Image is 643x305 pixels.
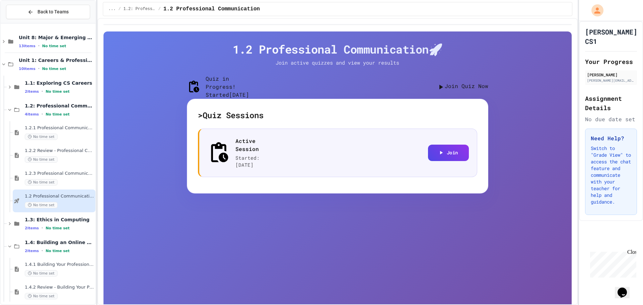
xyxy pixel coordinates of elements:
[615,278,636,298] iframe: chat widget
[587,72,635,78] div: [PERSON_NAME]
[25,285,94,290] span: 1.4.2 Review - Building Your Professional Online Presence
[591,134,631,142] h3: Need Help?
[585,115,637,123] div: No due date set
[25,156,58,163] span: No time set
[25,148,94,154] span: 1.2.2 Review - Professional Communication
[25,239,94,245] span: 1.4: Building an Online Presence
[25,89,39,94] span: 2 items
[3,3,46,43] div: Chat with us now!Close
[124,6,156,12] span: 1.2: Professional Communication
[25,293,58,299] span: No time set
[235,154,260,169] p: Started: [DATE]
[206,75,249,91] h5: Quiz in Progress!
[25,270,58,277] span: No time set
[25,194,94,199] span: 1.2 Professional Communication
[25,134,58,140] span: No time set
[19,34,94,41] span: Unit 8: Major & Emerging Technologies
[42,89,43,94] span: •
[46,89,70,94] span: No time set
[206,91,249,99] p: Started [DATE]
[109,6,116,12] span: ...
[19,67,35,71] span: 10 items
[584,3,605,18] div: My Account
[585,27,637,46] h1: [PERSON_NAME] CS1
[585,94,637,112] h2: Assignment Details
[42,67,66,71] span: No time set
[25,80,94,86] span: 1.1: Exploring CS Careers
[42,111,43,117] span: •
[587,249,636,278] iframe: chat widget
[25,202,58,208] span: No time set
[46,249,70,253] span: No time set
[262,59,413,67] p: Join active quizzes and view your results
[118,6,121,12] span: /
[42,248,43,253] span: •
[428,145,469,161] button: Join
[587,78,635,83] div: [PERSON_NAME][EMAIL_ADDRESS][PERSON_NAME][DOMAIN_NAME]
[25,171,94,176] span: 1.2.3 Professional Communication Challenge
[25,226,39,230] span: 2 items
[437,82,488,91] button: Join Quiz Now
[25,262,94,268] span: 1.4.1 Building Your Professional Online Presence
[198,110,477,121] h5: > Quiz Sessions
[585,57,637,66] h2: Your Progress
[25,103,94,109] span: 1.2: Professional Communication
[158,6,161,12] span: /
[25,179,58,185] span: No time set
[25,249,39,253] span: 2 items
[46,226,70,230] span: No time set
[25,217,94,223] span: 1.3: Ethics in Computing
[6,5,90,19] button: Back to Teams
[163,5,260,13] span: 1.2 Professional Communication
[42,225,43,231] span: •
[38,66,40,71] span: •
[235,137,260,153] p: Active Session
[19,44,35,48] span: 13 items
[187,42,488,56] h4: 1.2 Professional Communication 🚀
[25,112,39,117] span: 4 items
[38,43,40,49] span: •
[42,44,66,48] span: No time set
[46,112,70,117] span: No time set
[25,125,94,131] span: 1.2.1 Professional Communication
[591,145,631,205] p: Switch to "Grade View" to access the chat feature and communicate with your teacher for help and ...
[38,8,69,15] span: Back to Teams
[19,57,94,63] span: Unit 1: Careers & Professionalism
